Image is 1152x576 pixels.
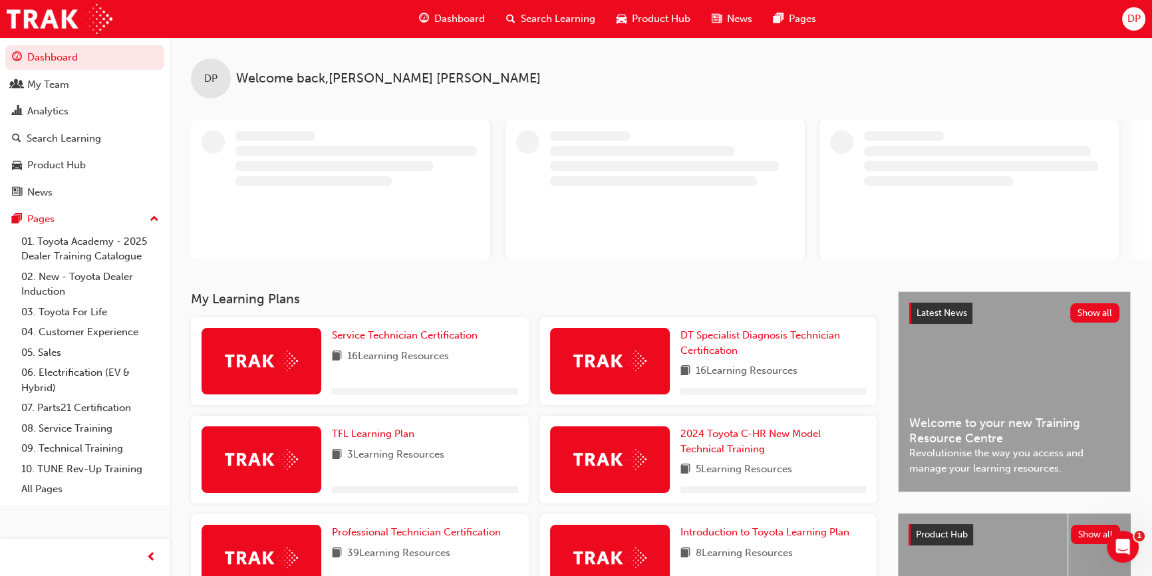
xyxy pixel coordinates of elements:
[27,77,69,92] div: My Team
[27,131,101,146] div: Search Learning
[332,545,342,562] span: book-icon
[617,11,627,27] span: car-icon
[521,11,595,27] span: Search Learning
[347,545,450,562] span: 39 Learning Resources
[225,547,298,568] img: Trak
[1122,7,1145,31] button: DP
[225,449,298,470] img: Trak
[419,11,429,27] span: guage-icon
[701,5,763,33] a: news-iconNews
[5,99,164,124] a: Analytics
[27,185,53,200] div: News
[7,4,112,34] img: Trak
[696,545,793,562] span: 8 Learning Resources
[680,428,821,455] span: 2024 Toyota C-HR New Model Technical Training
[680,545,690,562] span: book-icon
[789,11,816,27] span: Pages
[5,153,164,178] a: Product Hub
[16,438,164,459] a: 09. Technical Training
[1127,11,1140,27] span: DP
[16,362,164,398] a: 06. Electrification (EV & Hybrid)
[680,426,867,456] a: 2024 Toyota C-HR New Model Technical Training
[16,231,164,267] a: 01. Toyota Academy - 2025 Dealer Training Catalogue
[5,207,164,231] button: Pages
[680,329,840,357] span: DT Specialist Diagnosis Technician Certification
[191,291,877,307] h3: My Learning Plans
[332,447,342,464] span: book-icon
[16,267,164,302] a: 02. New - Toyota Dealer Induction
[332,328,483,343] a: Service Technician Certification
[12,52,22,64] span: guage-icon
[763,5,827,33] a: pages-iconPages
[408,5,496,33] a: guage-iconDashboard
[632,11,690,27] span: Product Hub
[909,416,1119,446] span: Welcome to your new Training Resource Centre
[917,307,967,319] span: Latest News
[727,11,752,27] span: News
[332,329,478,341] span: Service Technician Certification
[347,447,444,464] span: 3 Learning Resources
[1071,525,1121,544] button: Show all
[12,214,22,225] span: pages-icon
[16,459,164,480] a: 10. TUNE Rev-Up Training
[909,524,1120,545] a: Product HubShow all
[332,428,414,440] span: TFL Learning Plan
[774,11,784,27] span: pages-icon
[27,158,86,173] div: Product Hub
[146,549,156,566] span: prev-icon
[573,351,647,371] img: Trak
[12,106,22,118] span: chart-icon
[12,133,21,145] span: search-icon
[712,11,722,27] span: news-icon
[16,418,164,439] a: 08. Service Training
[680,462,690,478] span: book-icon
[16,322,164,343] a: 04. Customer Experience
[573,547,647,568] img: Trak
[1070,303,1120,323] button: Show all
[16,398,164,418] a: 07. Parts21 Certification
[16,302,164,323] a: 03. Toyota For Life
[204,71,217,86] span: DP
[573,449,647,470] img: Trak
[347,349,449,365] span: 16 Learning Resources
[225,351,298,371] img: Trak
[5,180,164,205] a: News
[150,211,159,228] span: up-icon
[5,43,164,207] button: DashboardMy TeamAnalyticsSearch LearningProduct HubNews
[12,160,22,172] span: car-icon
[12,187,22,199] span: news-icon
[696,462,792,478] span: 5 Learning Resources
[16,343,164,363] a: 05. Sales
[12,79,22,91] span: people-icon
[332,526,501,538] span: Professional Technician Certification
[680,363,690,380] span: book-icon
[1107,531,1139,563] iframe: Intercom live chat
[506,11,515,27] span: search-icon
[5,72,164,97] a: My Team
[1134,531,1145,541] span: 1
[898,291,1131,492] a: Latest NewsShow allWelcome to your new Training Resource CentreRevolutionise the way you access a...
[332,525,506,540] a: Professional Technician Certification
[332,349,342,365] span: book-icon
[680,328,867,358] a: DT Specialist Diagnosis Technician Certification
[332,426,420,442] a: TFL Learning Plan
[909,303,1119,324] a: Latest NewsShow all
[696,363,797,380] span: 16 Learning Resources
[5,126,164,151] a: Search Learning
[27,104,69,119] div: Analytics
[16,479,164,500] a: All Pages
[5,45,164,70] a: Dashboard
[236,71,541,86] span: Welcome back , [PERSON_NAME] [PERSON_NAME]
[496,5,606,33] a: search-iconSearch Learning
[680,526,849,538] span: Introduction to Toyota Learning Plan
[434,11,485,27] span: Dashboard
[916,529,968,540] span: Product Hub
[27,212,55,227] div: Pages
[680,525,855,540] a: Introduction to Toyota Learning Plan
[606,5,701,33] a: car-iconProduct Hub
[909,446,1119,476] span: Revolutionise the way you access and manage your learning resources.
